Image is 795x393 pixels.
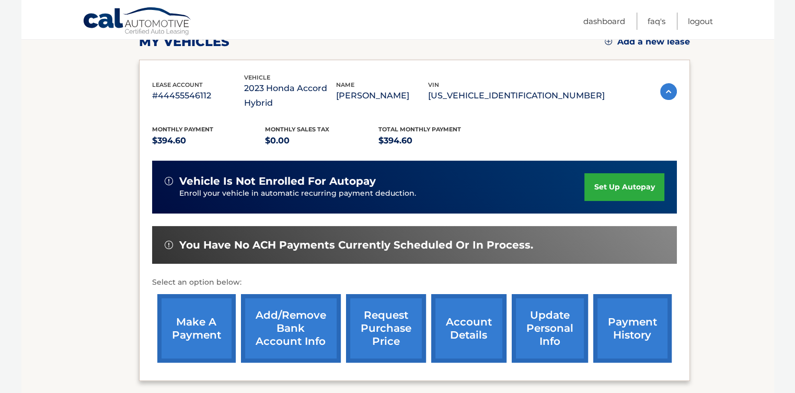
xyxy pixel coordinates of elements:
[152,133,266,148] p: $394.60
[265,126,329,133] span: Monthly sales Tax
[605,37,690,47] a: Add a new lease
[152,81,203,88] span: lease account
[584,173,664,201] a: set up autopay
[336,88,428,103] p: [PERSON_NAME]
[428,81,439,88] span: vin
[244,81,336,110] p: 2023 Honda Accord Hybrid
[179,175,376,188] span: vehicle is not enrolled for autopay
[593,294,672,363] a: payment history
[378,133,492,148] p: $394.60
[688,13,713,30] a: Logout
[660,83,677,100] img: accordion-active.svg
[605,38,612,45] img: add.svg
[265,133,378,148] p: $0.00
[428,88,605,103] p: [US_VEHICLE_IDENTIFICATION_NUMBER]
[336,81,354,88] span: name
[165,177,173,185] img: alert-white.svg
[244,74,270,81] span: vehicle
[152,126,213,133] span: Monthly Payment
[431,294,506,363] a: account details
[179,188,585,199] p: Enroll your vehicle in automatic recurring payment deduction.
[157,294,236,363] a: make a payment
[152,276,677,289] p: Select an option below:
[648,13,665,30] a: FAQ's
[378,126,461,133] span: Total Monthly Payment
[83,7,192,37] a: Cal Automotive
[165,241,173,249] img: alert-white.svg
[179,239,533,252] span: You have no ACH payments currently scheduled or in process.
[152,88,244,103] p: #44455546112
[512,294,588,363] a: update personal info
[241,294,341,363] a: Add/Remove bank account info
[346,294,426,363] a: request purchase price
[139,34,229,50] h2: my vehicles
[583,13,625,30] a: Dashboard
